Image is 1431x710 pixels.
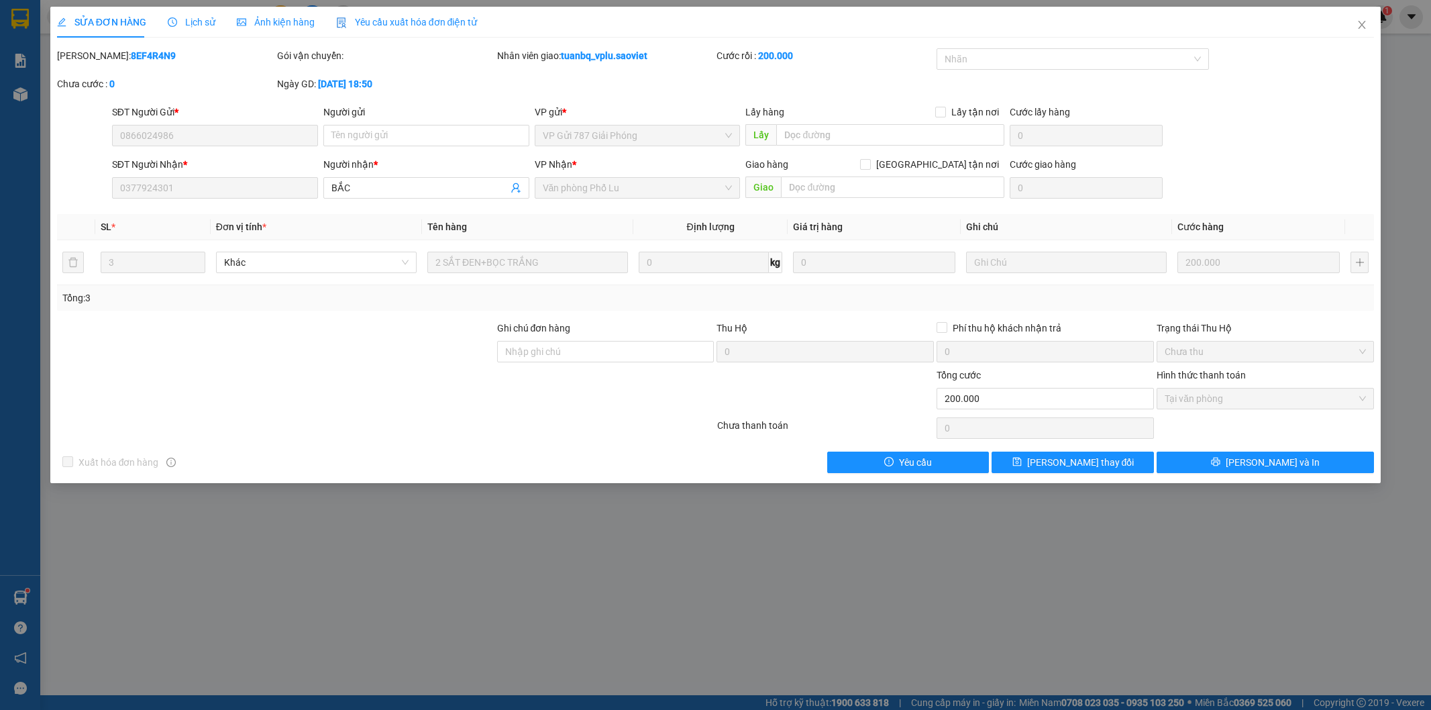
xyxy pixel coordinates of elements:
span: Văn phòng Phố Lu [543,178,733,198]
span: Lấy hàng [745,107,784,117]
label: Ghi chú đơn hàng [497,323,571,334]
input: VD: Bàn, Ghế [427,252,628,273]
button: exclamation-circleYêu cầu [827,452,990,473]
div: Trạng thái Thu Hộ [1157,321,1374,336]
span: Lịch sử [168,17,215,28]
div: Tổng: 3 [62,291,552,305]
span: Giá trị hàng [793,221,843,232]
input: Cước giao hàng [1010,177,1163,199]
input: Dọc đường [781,176,1004,198]
span: SỬA ĐƠN HÀNG [57,17,146,28]
button: Close [1343,7,1381,44]
button: delete [62,252,84,273]
button: save[PERSON_NAME] thay đổi [992,452,1154,473]
span: VP Nhận [535,159,572,170]
span: Định lượng [687,221,735,232]
b: 200.000 [758,50,793,61]
span: Yêu cầu xuất hóa đơn điện tử [336,17,478,28]
span: Đơn vị tính [216,221,266,232]
span: info-circle [166,458,176,467]
b: 8EF4R4N9 [131,50,176,61]
div: Ngày GD: [277,77,494,91]
span: [PERSON_NAME] và In [1226,455,1320,470]
input: 0 [793,252,955,273]
span: Khác [224,252,409,272]
span: [GEOGRAPHIC_DATA] tận nơi [871,157,1004,172]
span: Lấy [745,124,776,146]
label: Hình thức thanh toán [1157,370,1246,381]
label: Cước giao hàng [1010,159,1076,170]
span: printer [1211,457,1220,468]
span: close [1357,19,1367,30]
span: Phí thu hộ khách nhận trả [947,321,1067,336]
span: [PERSON_NAME] thay đổi [1027,455,1134,470]
b: tuanbq_vplu.saoviet [561,50,647,61]
span: Yêu cầu [899,455,932,470]
span: Giao hàng [745,159,788,170]
div: Gói vận chuyển: [277,48,494,63]
span: clock-circle [168,17,177,27]
div: Chưa thanh toán [716,418,936,442]
span: VP Gửi 787 Giải Phóng [543,125,733,146]
input: Dọc đường [776,124,1004,146]
button: plus [1350,252,1369,273]
span: exclamation-circle [884,457,894,468]
span: picture [237,17,246,27]
div: SĐT Người Gửi [112,105,318,119]
th: Ghi chú [961,214,1172,240]
div: Người nhận [323,157,529,172]
span: Xuất hóa đơn hàng [73,455,164,470]
img: icon [336,17,347,28]
span: Tổng cước [937,370,981,381]
span: Cước hàng [1177,221,1224,232]
span: kg [769,252,782,273]
span: edit [57,17,66,27]
button: printer[PERSON_NAME] và In [1157,452,1374,473]
span: save [1012,457,1022,468]
div: [PERSON_NAME]: [57,48,274,63]
div: Nhân viên giao: [497,48,714,63]
b: 0 [109,79,115,89]
span: SL [101,221,111,232]
input: Ghi Chú [966,252,1167,273]
span: user-add [511,183,521,193]
b: [DATE] 18:50 [318,79,372,89]
div: VP gửi [535,105,741,119]
div: Cước rồi : [717,48,934,63]
span: Chưa thu [1165,342,1366,362]
div: Chưa cước : [57,77,274,91]
span: Ảnh kiện hàng [237,17,315,28]
label: Cước lấy hàng [1010,107,1070,117]
span: Lấy tận nơi [946,105,1004,119]
input: Cước lấy hàng [1010,125,1163,146]
div: SĐT Người Nhận [112,157,318,172]
input: 0 [1177,252,1340,273]
span: Tên hàng [427,221,467,232]
input: Ghi chú đơn hàng [497,341,714,362]
span: Tại văn phòng [1165,389,1366,409]
span: Giao [745,176,781,198]
div: Người gửi [323,105,529,119]
span: Thu Hộ [717,323,747,334]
